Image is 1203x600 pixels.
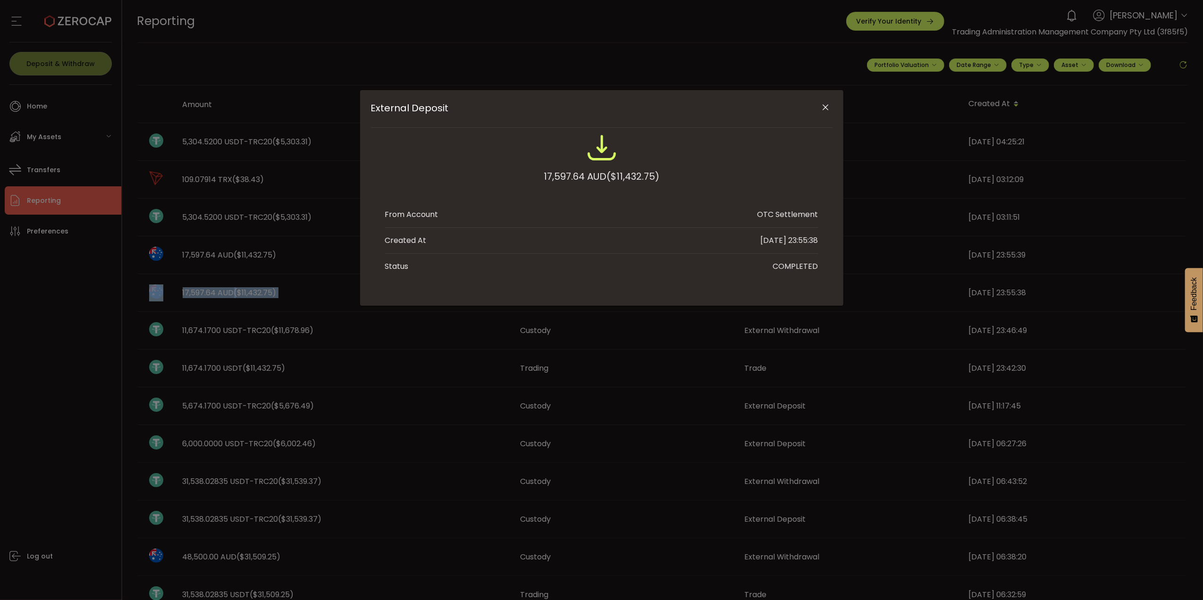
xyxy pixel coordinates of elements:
button: Close [817,100,834,116]
div: [DATE] 23:55:38 [761,235,818,246]
button: Feedback - Show survey [1185,268,1203,332]
span: Feedback [1190,277,1198,310]
div: External Deposit [360,90,843,306]
div: OTC Settlement [757,209,818,220]
div: 17,597.64 AUD [544,168,659,185]
div: Created At [385,235,427,246]
span: External Deposit [371,102,786,114]
div: COMPLETED [773,261,818,272]
iframe: Chat Widget [1156,555,1203,600]
span: ($11,432.75) [606,168,659,185]
div: From Account [385,209,438,220]
div: Status [385,261,409,272]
